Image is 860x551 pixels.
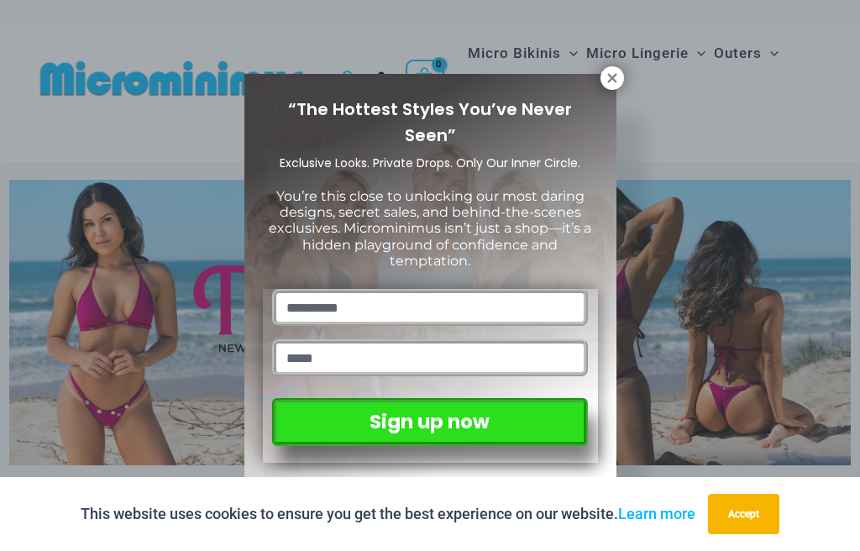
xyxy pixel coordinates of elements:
button: Sign up now [272,398,587,446]
span: “The Hottest Styles You’ve Never Seen” [288,97,572,147]
button: Close [600,66,624,90]
button: Accept [708,494,779,534]
span: You’re this close to unlocking our most daring designs, secret sales, and behind-the-scenes exclu... [269,188,591,269]
a: Learn more [618,505,695,522]
span: Exclusive Looks. Private Drops. Only Our Inner Circle. [280,155,580,171]
p: This website uses cookies to ensure you get the best experience on our website. [81,501,695,527]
